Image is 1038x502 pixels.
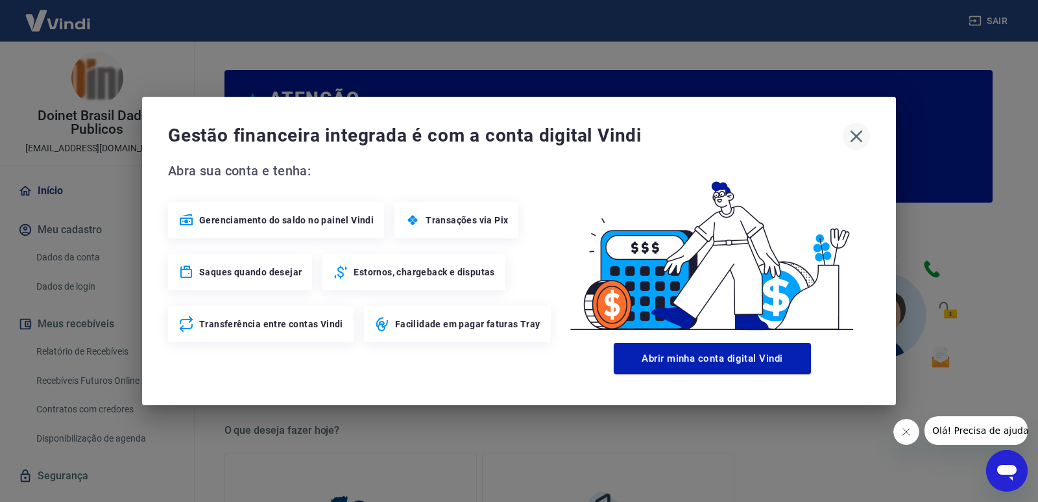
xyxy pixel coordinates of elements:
iframe: Botão para abrir a janela de mensagens [986,450,1028,492]
span: Estornos, chargeback e disputas [354,266,494,279]
span: Gerenciamento do saldo no painel Vindi [199,214,374,227]
span: Transferência entre contas Vindi [199,318,343,331]
span: Facilidade em pagar faturas Tray [395,318,540,331]
span: Saques quando desejar [199,266,302,279]
button: Abrir minha conta digital Vindi [614,343,811,374]
img: Good Billing [555,160,870,338]
span: Gestão financeira integrada é com a conta digital Vindi [168,123,843,149]
iframe: Fechar mensagem [893,419,919,445]
iframe: Mensagem da empresa [924,416,1028,445]
span: Transações via Pix [426,214,508,227]
span: Abra sua conta e tenha: [168,160,555,181]
span: Olá! Precisa de ajuda? [8,9,109,19]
